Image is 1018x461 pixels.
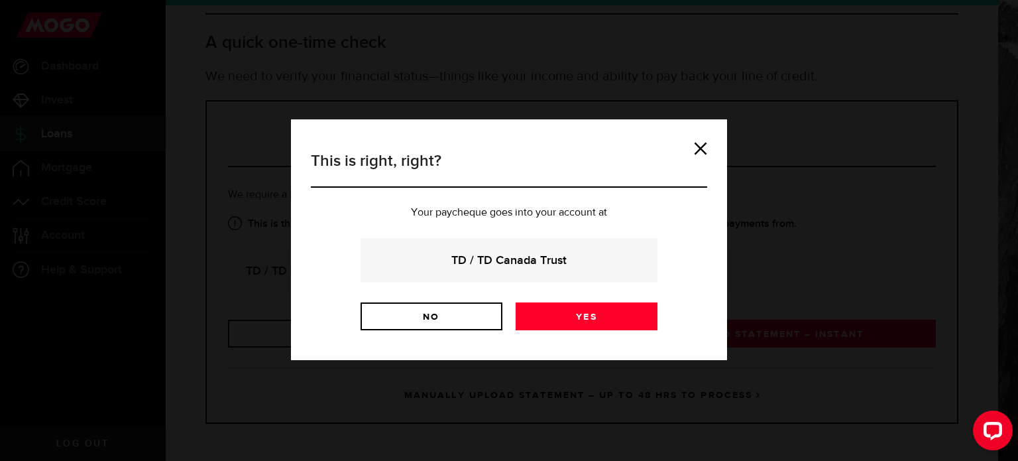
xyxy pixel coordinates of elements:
[361,302,502,330] a: No
[516,302,657,330] a: Yes
[311,149,707,188] h3: This is right, right?
[311,208,707,218] p: Your paycheque goes into your account at
[378,251,640,269] strong: TD / TD Canada Trust
[962,405,1018,461] iframe: LiveChat chat widget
